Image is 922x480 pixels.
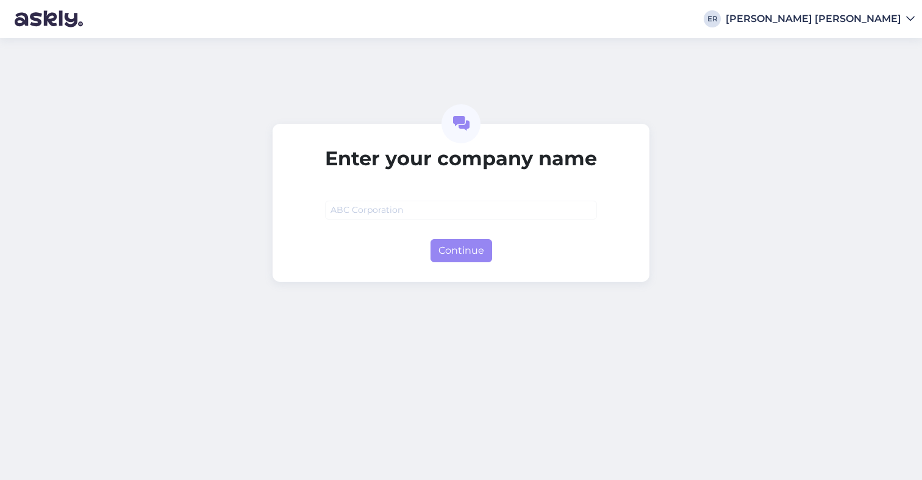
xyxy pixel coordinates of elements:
div: [PERSON_NAME] [PERSON_NAME] [726,14,901,24]
button: Continue [431,239,492,262]
div: ER [704,10,721,27]
h2: Enter your company name [325,147,597,170]
a: [PERSON_NAME] [PERSON_NAME] [726,14,915,24]
input: ABC Corporation [325,201,597,220]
